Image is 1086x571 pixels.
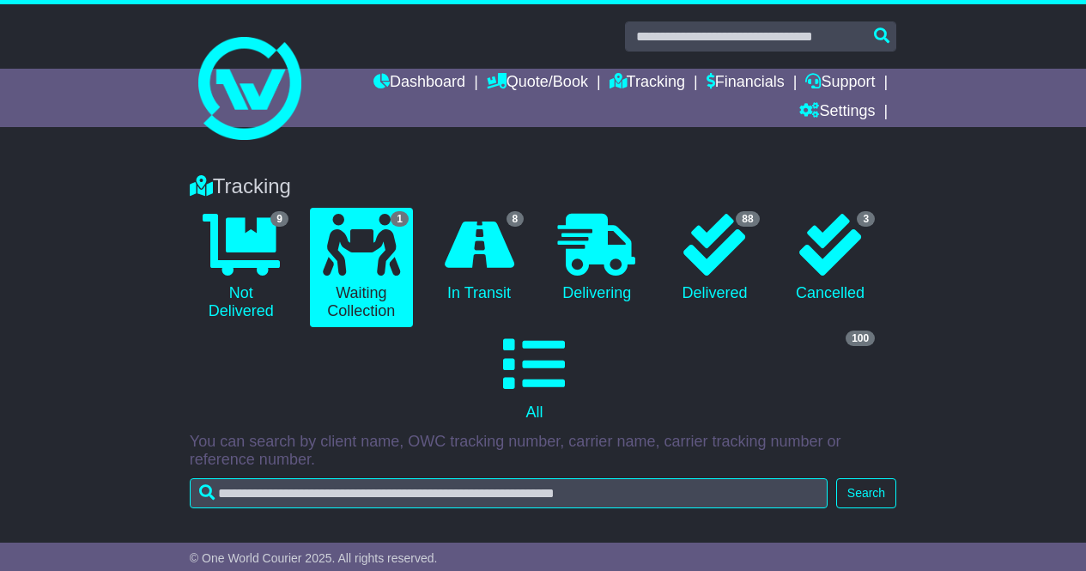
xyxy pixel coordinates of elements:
[846,331,875,346] span: 100
[190,208,293,327] a: 9 Not Delivered
[665,208,763,309] a: 88 Delivered
[190,327,879,428] a: 100 All
[507,211,525,227] span: 8
[487,69,588,98] a: Quote/Book
[736,211,759,227] span: 88
[391,211,409,227] span: 1
[181,174,905,199] div: Tracking
[270,211,288,227] span: 9
[805,69,875,98] a: Support
[799,98,875,127] a: Settings
[430,208,528,309] a: 8 In Transit
[545,208,648,309] a: Delivering
[857,211,875,227] span: 3
[836,478,896,508] button: Search
[610,69,685,98] a: Tracking
[373,69,465,98] a: Dashboard
[310,208,413,327] a: 1 Waiting Collection
[190,433,896,470] p: You can search by client name, OWC tracking number, carrier name, carrier tracking number or refe...
[707,69,785,98] a: Financials
[190,551,438,565] span: © One World Courier 2025. All rights reserved.
[781,208,879,309] a: 3 Cancelled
